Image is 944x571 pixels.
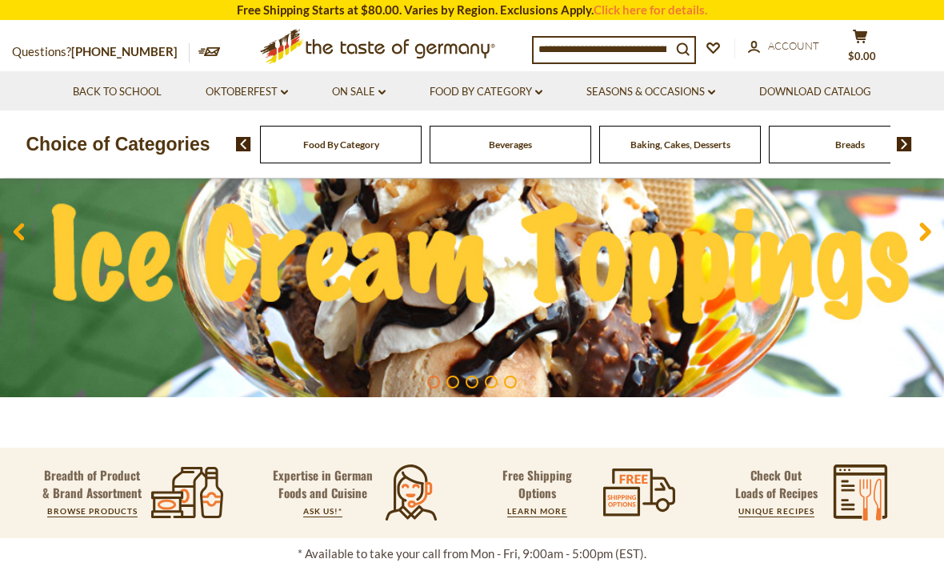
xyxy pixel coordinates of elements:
a: Account [748,38,819,55]
a: Food By Category [303,139,379,151]
p: Breadth of Product & Brand Assortment [42,466,142,501]
p: Free Shipping Options [484,466,590,501]
span: Account [768,39,819,52]
a: Seasons & Occasions [586,83,715,101]
p: Check Out Loads of Recipes [735,466,818,501]
p: Questions? [12,42,190,62]
a: Food By Category [430,83,542,101]
a: ASK US!* [303,506,342,516]
p: Expertise in German Foods and Cuisine [265,466,380,501]
img: next arrow [897,137,912,151]
a: Download Catalog [759,83,871,101]
a: Oktoberfest [206,83,288,101]
a: LEARN MORE [507,506,567,516]
a: On Sale [332,83,386,101]
a: [PHONE_NUMBER] [71,44,178,58]
a: BROWSE PRODUCTS [47,506,138,516]
a: Breads [835,139,865,151]
a: Click here for details. [594,2,707,17]
a: UNIQUE RECIPES [738,506,814,516]
a: Beverages [489,139,532,151]
span: $0.00 [848,50,876,62]
img: previous arrow [236,137,251,151]
button: $0.00 [836,29,884,69]
a: Baking, Cakes, Desserts [630,139,730,151]
a: Back to School [73,83,162,101]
